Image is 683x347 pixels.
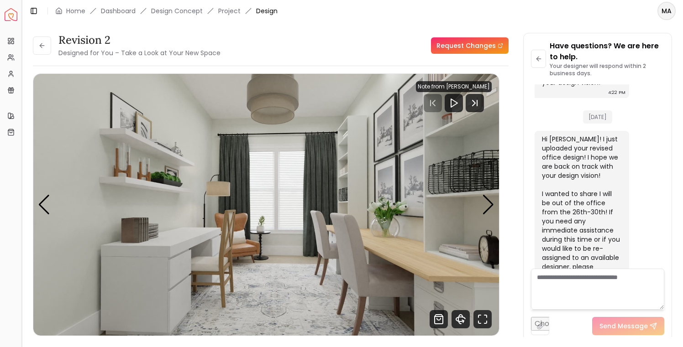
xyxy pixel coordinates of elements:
[473,310,492,328] svg: Fullscreen
[416,81,492,92] div: Note from [PERSON_NAME]
[55,6,278,16] nav: breadcrumb
[657,2,676,20] button: MA
[38,195,50,215] div: Previous slide
[66,6,85,16] a: Home
[448,98,459,109] svg: Play
[452,310,470,328] svg: 360 View
[482,195,494,215] div: Next slide
[608,88,625,97] div: 4:22 PM
[58,48,221,57] small: Designed for You – Take a Look at Your New Space
[658,3,675,19] span: MA
[431,37,509,54] a: Request Changes
[542,135,620,290] div: Hi [PERSON_NAME]! I just uploaded your revised office design! I hope we are back on track with yo...
[58,33,221,47] h3: Revision 2
[33,74,499,336] img: Design Render 1
[5,8,17,21] a: Spacejoy
[33,74,499,336] div: 1 / 4
[5,8,17,21] img: Spacejoy Logo
[466,94,484,112] svg: Next Track
[218,6,241,16] a: Project
[583,110,612,124] span: [DATE]
[101,6,136,16] a: Dashboard
[151,6,203,16] li: Design Concept
[33,74,499,336] div: Carousel
[550,62,664,77] p: Your designer will respond within 2 business days.
[256,6,278,16] span: Design
[430,310,448,328] svg: Shop Products from this design
[550,41,664,62] p: Have questions? We are here to help.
